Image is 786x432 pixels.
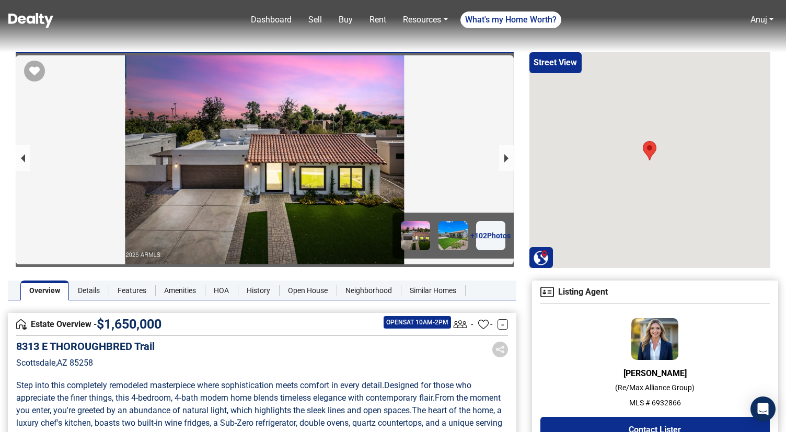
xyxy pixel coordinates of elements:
[16,393,503,415] span: From the moment you enter, you're greeted by an abundance of natural light, which highlights the ...
[498,319,508,330] a: -
[16,380,384,390] span: Step into this completely remodeled masterpiece where sophistication meets comfort in every detail .
[16,145,30,171] button: previous slide / item
[401,281,465,300] a: Similar Homes
[540,287,554,297] img: Agent
[205,281,238,300] a: HOA
[20,281,69,300] a: Overview
[109,281,155,300] a: Features
[384,316,451,329] span: OPEN SAT 10AM-2PM
[16,380,473,403] span: Designed for those who appreciate the finer things, this 4-bedroom, 4-bath modern home blends tim...
[540,398,770,408] p: MLS # 6932866
[401,221,430,250] img: Image
[279,281,337,300] a: Open House
[490,318,492,331] span: -
[337,281,401,300] a: Neighborhood
[438,221,468,250] img: Image
[451,315,469,333] img: Listing View
[540,382,770,393] p: ( Re/Max Alliance Group )
[460,11,561,28] a: What's my Home Worth?
[399,9,452,30] a: Resources
[155,281,205,300] a: Amenities
[16,319,381,330] h4: Estate Overview -
[631,318,678,360] img: Agent
[746,9,778,30] a: Anuj
[69,281,109,300] a: Details
[16,357,155,369] p: Scottsdale , AZ 85258
[750,396,776,422] div: Open Intercom Messenger
[533,250,549,265] img: Search Homes at Dealty
[97,320,161,329] span: $ 1,650,000
[365,9,390,30] a: Rent
[478,319,489,330] img: Favourites
[476,221,505,250] a: +102Photos
[499,145,514,171] button: next slide / item
[16,340,155,353] h5: 8313 E THOROUGHBRED Trail
[16,319,27,330] img: Overview
[238,281,279,300] a: History
[529,52,582,73] button: Street View
[750,15,767,25] a: Anuj
[540,368,770,378] h6: [PERSON_NAME]
[8,13,53,28] img: Dealty - Buy, Sell & Rent Homes
[540,287,770,297] h4: Listing Agent
[471,318,473,331] span: -
[304,9,326,30] a: Sell
[5,401,37,432] iframe: BigID CMP Widget
[334,9,357,30] a: Buy
[247,9,296,30] a: Dashboard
